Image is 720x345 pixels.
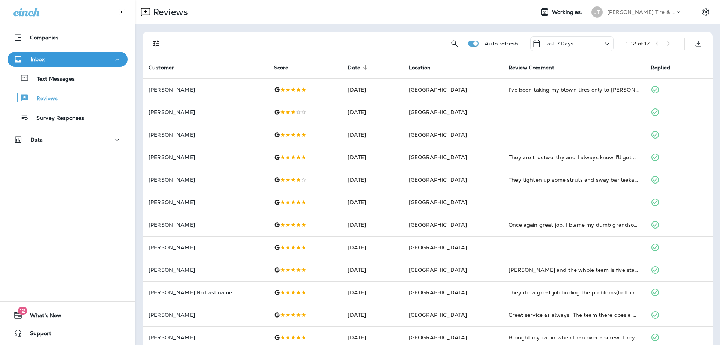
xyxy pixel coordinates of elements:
p: [PERSON_NAME] [148,87,262,93]
span: [GEOGRAPHIC_DATA] [409,176,467,183]
span: [GEOGRAPHIC_DATA] [409,154,467,161]
span: 12 [18,307,27,315]
span: [GEOGRAPHIC_DATA] [409,131,467,138]
p: Survey Responses [29,115,84,122]
td: [DATE] [342,236,402,259]
span: Location [409,64,440,71]
span: [GEOGRAPHIC_DATA] [409,267,467,273]
td: [DATE] [342,214,402,236]
span: [GEOGRAPHIC_DATA] [409,221,467,228]
p: Auto refresh [484,41,518,47]
div: Brought my car in when I ran over a screw. They fixed it right away, no charge because we just bo... [508,334,639,341]
p: Companies [30,35,58,41]
div: 1 - 12 of 12 [626,41,649,47]
span: [GEOGRAPHIC_DATA] [409,199,467,206]
p: [PERSON_NAME] [148,154,262,160]
td: [DATE] [342,259,402,281]
span: [GEOGRAPHIC_DATA] [409,289,467,296]
p: [PERSON_NAME] [148,244,262,250]
button: Filters [148,36,163,51]
p: [PERSON_NAME] Tire & Auto [607,9,675,15]
p: Text Messages [29,76,75,83]
span: Replied [651,64,680,71]
p: [PERSON_NAME] [148,222,262,228]
span: Working as: [552,9,584,15]
button: Inbox [7,52,127,67]
span: Customer [148,65,174,71]
div: They are trustworthy and I always know I'll get great service!! I got a synthetic oil change. [508,154,639,161]
button: Text Messages [7,71,127,86]
td: [DATE] [342,146,402,169]
button: Survey Responses [7,110,127,125]
td: [DATE] [342,101,402,124]
button: Reviews [7,90,127,106]
p: [PERSON_NAME] [148,334,262,340]
span: [GEOGRAPHIC_DATA] [409,244,467,251]
span: [GEOGRAPHIC_DATA] [409,86,467,93]
span: Location [409,65,430,71]
span: Score [274,64,298,71]
p: [PERSON_NAME] [148,177,262,183]
p: [PERSON_NAME] [148,267,262,273]
td: [DATE] [342,281,402,304]
p: [PERSON_NAME] No Last name [148,289,262,295]
span: Replied [651,65,670,71]
button: 12What's New [7,308,127,323]
div: They tighten up.some struts and sway bar leakage [508,176,639,184]
span: [GEOGRAPHIC_DATA] [409,312,467,318]
span: Date [348,65,360,71]
td: [DATE] [342,191,402,214]
span: Score [274,65,289,71]
span: Customer [148,64,184,71]
span: Support [22,330,51,339]
td: [DATE] [342,78,402,101]
div: Great service as always. The team there does a great job! [508,311,639,319]
span: [GEOGRAPHIC_DATA] [409,334,467,341]
td: [DATE] [342,304,402,326]
p: Reviews [150,6,188,18]
p: Reviews [29,95,58,102]
button: Export as CSV [691,36,706,51]
div: JT [591,6,603,18]
p: [PERSON_NAME] [148,132,262,138]
button: Settings [699,5,712,19]
span: Review Comment [508,65,554,71]
p: Data [30,137,43,143]
p: [PERSON_NAME] [148,109,262,115]
div: They did a great job finding the problems(bolt in tire and screw in tire as well and fixing them,... [508,289,639,296]
p: [PERSON_NAME] [148,312,262,318]
span: Date [348,64,370,71]
button: Search Reviews [447,36,462,51]
button: Data [7,132,127,147]
span: What's New [22,312,61,321]
button: Collapse Sidebar [111,5,132,20]
p: [PERSON_NAME] [148,199,262,205]
td: [DATE] [342,124,402,146]
div: Shane, Noah and the whole team is five star. Very good group. [508,266,639,274]
p: Inbox [30,56,45,62]
button: Companies [7,30,127,45]
p: Last 7 Days [544,41,574,47]
td: [DATE] [342,169,402,191]
span: Review Comment [508,64,564,71]
span: [GEOGRAPHIC_DATA] [409,109,467,116]
div: I’ve been taking my blown tires only to Jensen. They’ve never done me wrong. The 3 locations that... [508,86,639,93]
button: Support [7,326,127,341]
div: Once again great job, I blame my dumb grandson this time dumb kids, I wasn't THAT stupid when I w... [508,221,639,229]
